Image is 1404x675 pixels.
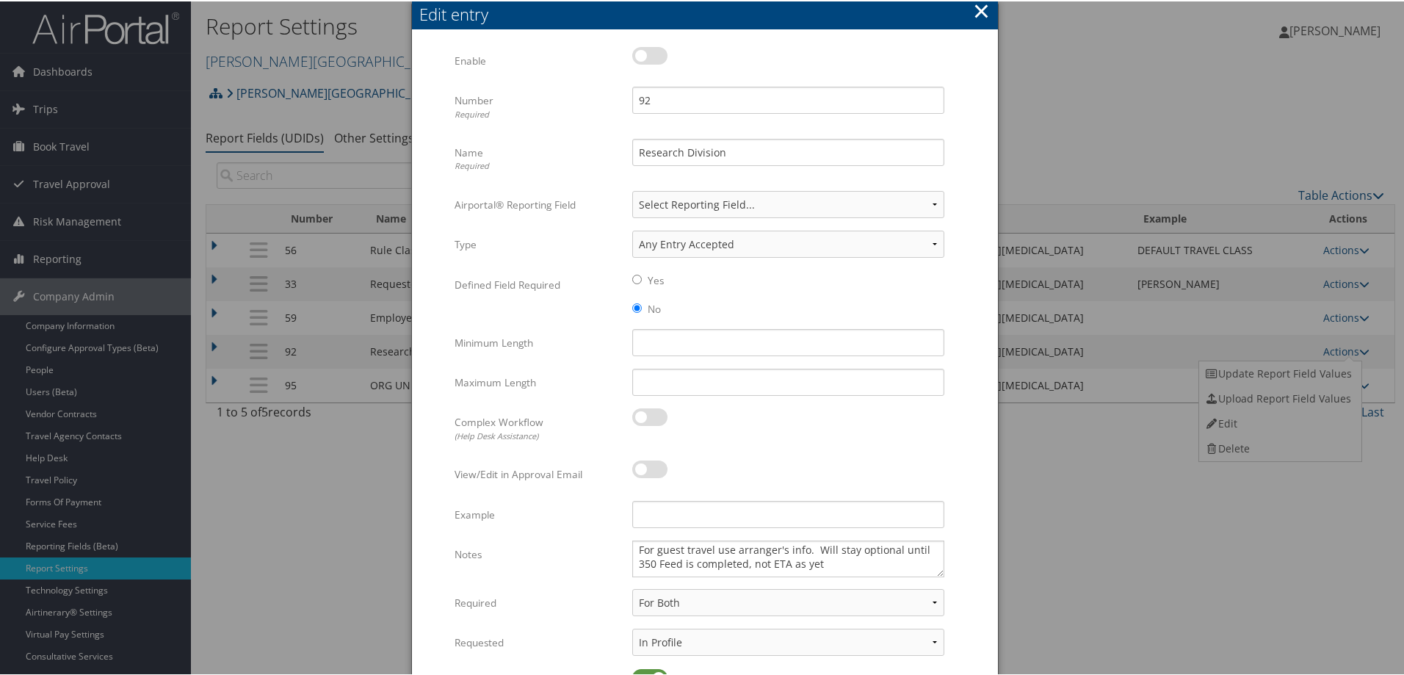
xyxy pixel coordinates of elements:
label: Name [455,137,621,178]
label: Number [455,85,621,126]
label: View/Edit in Approval Email [455,459,621,487]
label: Requested [455,627,621,655]
div: Edit entry [419,1,998,24]
label: Defined Field Required [455,270,621,297]
label: Example [455,499,621,527]
label: Required [455,588,621,616]
label: Complex Workflow [455,407,621,447]
div: Required [455,159,621,171]
label: Enable [455,46,621,73]
label: Notes [455,539,621,567]
div: (Help Desk Assistance) [455,429,621,441]
label: Maximum Length [455,367,621,395]
div: Required [455,107,621,120]
label: Airportal® Reporting Field [455,189,621,217]
label: Type [455,229,621,257]
label: No [648,300,661,315]
label: Yes [648,272,664,286]
label: Minimum Length [455,328,621,355]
